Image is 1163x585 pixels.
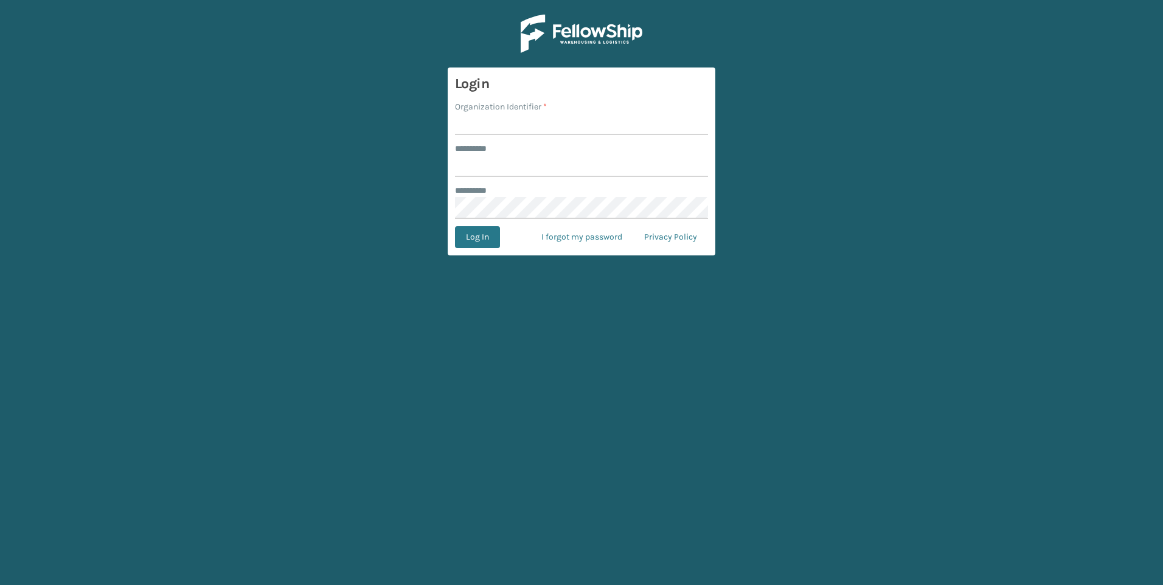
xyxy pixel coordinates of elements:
[521,15,642,53] img: Logo
[455,100,547,113] label: Organization Identifier
[455,226,500,248] button: Log In
[633,226,708,248] a: Privacy Policy
[530,226,633,248] a: I forgot my password
[455,75,708,93] h3: Login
